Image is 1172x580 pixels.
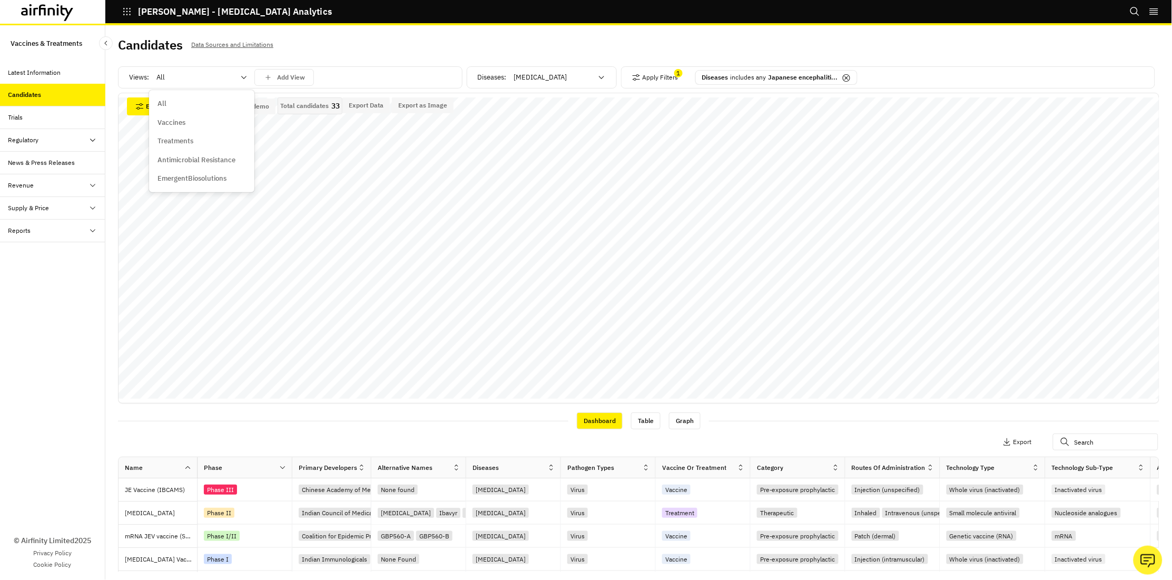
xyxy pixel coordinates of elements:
div: Injection (unspecified) [852,485,923,495]
div: Category [757,463,783,473]
button: Apply Filters [632,69,678,86]
button: [PERSON_NAME] - [MEDICAL_DATA] Analytics [122,3,332,21]
p: Vaccines [157,117,185,128]
div: [MEDICAL_DATA] [378,508,434,518]
div: mRNA [1052,531,1076,541]
div: None Found [378,554,419,564]
div: Inhaled [852,508,880,518]
div: [MEDICAL_DATA] [472,508,529,518]
div: Virus [567,531,588,541]
div: Phase [204,463,222,473]
div: Phase II [204,508,234,518]
p: 33 [331,102,340,110]
div: Alternative Names [378,463,432,473]
div: Pathogen Types [567,463,614,473]
div: Inactivated virus [1052,485,1106,495]
div: Pre-exposure prophylactic [757,554,839,564]
div: Revenue [8,181,34,190]
div: Indian Council of Medical Research (ICMR) [299,508,427,518]
div: Patch (dermal) [852,531,899,541]
h2: Candidates [118,37,183,53]
div: Technology Sub-Type [1052,463,1114,473]
button: Export [1003,434,1032,450]
div: Phase I/II [204,531,240,541]
div: None found [378,485,418,495]
p: Total candidates [280,102,329,110]
p: JE Vaccine (IBCAMS) [125,485,197,495]
p: includes any [731,73,766,82]
div: Candidates [8,90,42,100]
input: Search [1053,434,1158,450]
div: Graph [669,412,701,429]
div: Vaccine [662,485,691,495]
button: Ask our analysts [1134,546,1163,575]
div: Phase III [204,485,237,495]
button: Export Data [342,97,390,113]
p: [MEDICAL_DATA] [125,508,197,518]
div: Vaccine [662,531,691,541]
div: Technology Type [947,463,995,473]
div: Chinese Academy of Medical Sciences [299,485,415,495]
p: Vaccines & Treatments [11,34,82,53]
div: News & Press Releases [8,158,75,168]
div: Treatment [662,508,697,518]
div: Regulatory [8,135,39,145]
div: Diseases : [478,69,612,86]
a: Privacy Policy [33,548,72,558]
div: Virus [567,554,588,564]
div: Supply & Price [8,203,50,213]
div: Injection (intramuscular) [852,554,928,564]
div: Views: [129,69,314,86]
button: Export as Image [392,97,454,113]
div: Small molecule antiviral [947,508,1020,518]
p: Add View [277,74,305,81]
div: Table [631,412,661,429]
div: Trials [8,113,23,122]
div: Intravenous (unspecified) [882,508,963,518]
p: [PERSON_NAME] - [MEDICAL_DATA] Analytics [138,7,332,16]
p: Data Sources and Limitations [191,39,273,51]
div: Ibavyr [436,508,460,518]
div: Name [125,463,143,473]
a: Cookie Policy [34,560,72,569]
p: © Airfinity Limited 2025 [14,535,91,546]
div: Coalition for Epidemic Preparedness Innovations [299,531,444,541]
button: Close Sidebar [99,36,113,50]
div: Genetic vaccine (RNA) [947,531,1017,541]
p: [MEDICAL_DATA] Vaccine Inactivated (Indian Immunologicals Ltd) [125,554,197,565]
div: Phase I [204,554,232,564]
div: Therapeutic [757,508,797,518]
button: Search [1130,3,1140,21]
div: Indian Immunologicals [299,554,370,564]
div: Latest Information [8,68,61,77]
div: Primary Developers [299,463,357,473]
div: Routes of Administration [852,463,925,473]
div: Vaccine [662,554,691,564]
p: All [157,99,166,109]
p: Treatments [157,136,193,146]
p: Japanese encephaliti... [769,73,838,82]
div: Reports [8,226,31,235]
p: Antimicrobial Resistance [157,155,235,165]
div: Virus [567,485,588,495]
div: GBP560-B [416,531,452,541]
div: Virus [567,508,588,518]
div: Whole virus (inactivated) [947,485,1023,495]
div: Diseases [472,463,499,473]
div: R964 [462,508,484,518]
div: Dashboard [577,412,623,429]
button: save changes [254,69,314,86]
div: GBP560-A [378,531,414,541]
div: Inactivated virus [1052,554,1106,564]
div: Whole virus (inactivated) [947,554,1023,564]
p: mRNA JEV vaccine (SK Bioscience ) [125,531,197,542]
div: Vaccine or Treatment [662,463,726,473]
div: [MEDICAL_DATA] [472,485,529,495]
div: Nucleoside analogues [1052,508,1121,518]
div: Pre-exposure prophylactic [757,531,839,541]
button: Edit Graph & Legend [127,97,215,115]
p: Diseases [702,73,728,82]
div: [MEDICAL_DATA] [472,554,529,564]
div: Pre-exposure prophylactic [757,485,839,495]
div: [MEDICAL_DATA] [472,531,529,541]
